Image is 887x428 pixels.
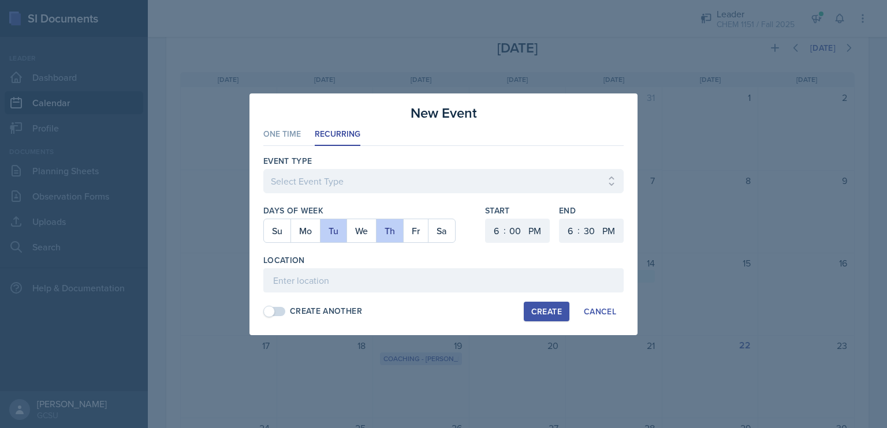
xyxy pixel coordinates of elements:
[264,219,290,242] button: Su
[577,223,580,237] div: :
[584,307,616,316] div: Cancel
[346,219,376,242] button: We
[290,305,362,317] div: Create Another
[263,123,301,146] li: One Time
[531,307,562,316] div: Create
[411,103,477,123] h3: New Event
[504,223,506,237] div: :
[376,219,403,242] button: Th
[559,205,624,216] label: End
[485,205,550,216] label: Start
[263,155,312,167] label: Event Type
[576,302,624,321] button: Cancel
[315,123,360,146] li: Recurring
[263,205,476,216] label: Days of Week
[403,219,428,242] button: Fr
[524,302,569,321] button: Create
[290,219,320,242] button: Mo
[428,219,455,242] button: Sa
[320,219,346,242] button: Tu
[263,254,305,266] label: Location
[263,268,624,292] input: Enter location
